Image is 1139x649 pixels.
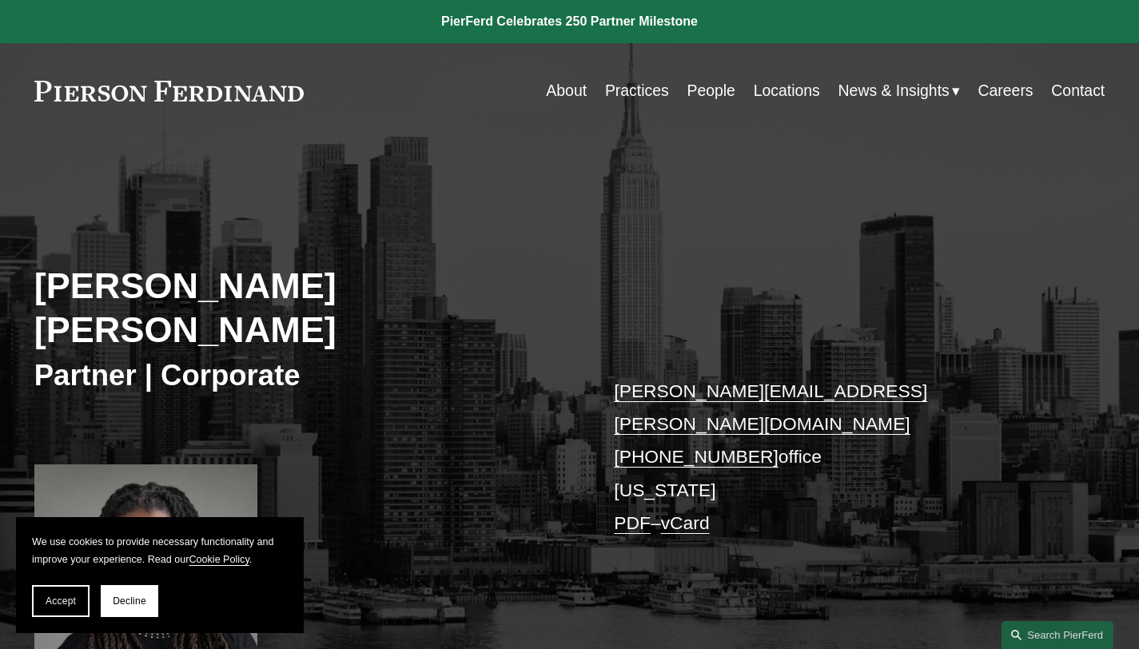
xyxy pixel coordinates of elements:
[546,75,587,106] a: About
[687,75,735,106] a: People
[32,585,90,617] button: Accept
[34,265,570,352] h2: [PERSON_NAME] [PERSON_NAME]
[661,512,710,533] a: vCard
[34,357,570,393] h3: Partner | Corporate
[838,75,960,106] a: folder dropdown
[1051,75,1105,106] a: Contact
[614,512,651,533] a: PDF
[614,446,779,467] a: [PHONE_NUMBER]
[754,75,820,106] a: Locations
[838,77,950,105] span: News & Insights
[978,75,1033,106] a: Careers
[16,517,304,633] section: Cookie banner
[32,533,288,569] p: We use cookies to provide necessary functionality and improve your experience. Read our .
[46,595,76,607] span: Accept
[1002,621,1113,649] a: Search this site
[605,75,669,106] a: Practices
[113,595,146,607] span: Decline
[101,585,158,617] button: Decline
[189,554,249,565] a: Cookie Policy
[614,380,927,434] a: [PERSON_NAME][EMAIL_ADDRESS][PERSON_NAME][DOMAIN_NAME]
[614,375,1060,540] p: office [US_STATE] –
